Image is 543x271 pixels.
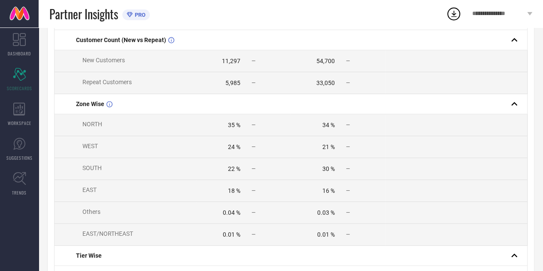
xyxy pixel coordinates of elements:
div: 0.04 % [223,209,240,216]
span: Others [82,208,100,215]
div: 33,050 [316,79,335,86]
div: 0.01 % [317,231,335,238]
span: — [252,122,255,128]
span: Tier Wise [76,252,102,259]
div: 30 % [322,165,335,172]
span: DASHBOARD [8,50,31,57]
span: — [252,210,255,216]
span: — [252,80,255,86]
span: — [252,188,255,194]
span: WEST [82,143,98,149]
span: SOUTH [82,164,102,171]
span: — [346,166,350,172]
span: — [346,80,350,86]
span: — [346,144,350,150]
span: WORKSPACE [8,120,31,126]
span: New Customers [82,57,125,64]
div: 22 % [228,165,240,172]
div: 5,985 [225,79,240,86]
div: Open download list [446,6,461,21]
div: 11,297 [222,58,240,64]
span: SUGGESTIONS [6,155,33,161]
span: — [252,231,255,238]
span: Repeat Customers [82,79,132,85]
span: SCORECARDS [7,85,32,91]
span: — [346,122,350,128]
div: 16 % [322,187,335,194]
span: PRO [133,12,146,18]
div: 24 % [228,143,240,150]
span: TRENDS [12,189,27,196]
span: — [346,231,350,238]
div: 21 % [322,143,335,150]
span: — [252,144,255,150]
span: EAST/NORTHEAST [82,230,133,237]
span: — [252,166,255,172]
span: — [346,58,350,64]
div: 34 % [322,122,335,128]
span: — [252,58,255,64]
span: — [346,210,350,216]
span: NORTH [82,121,102,128]
div: 54,700 [316,58,335,64]
div: 0.01 % [223,231,240,238]
span: Zone Wise [76,100,104,107]
span: EAST [82,186,97,193]
span: Customer Count (New vs Repeat) [76,37,166,43]
span: Partner Insights [49,5,118,23]
div: 35 % [228,122,240,128]
span: — [346,188,350,194]
div: 18 % [228,187,240,194]
div: 0.03 % [317,209,335,216]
